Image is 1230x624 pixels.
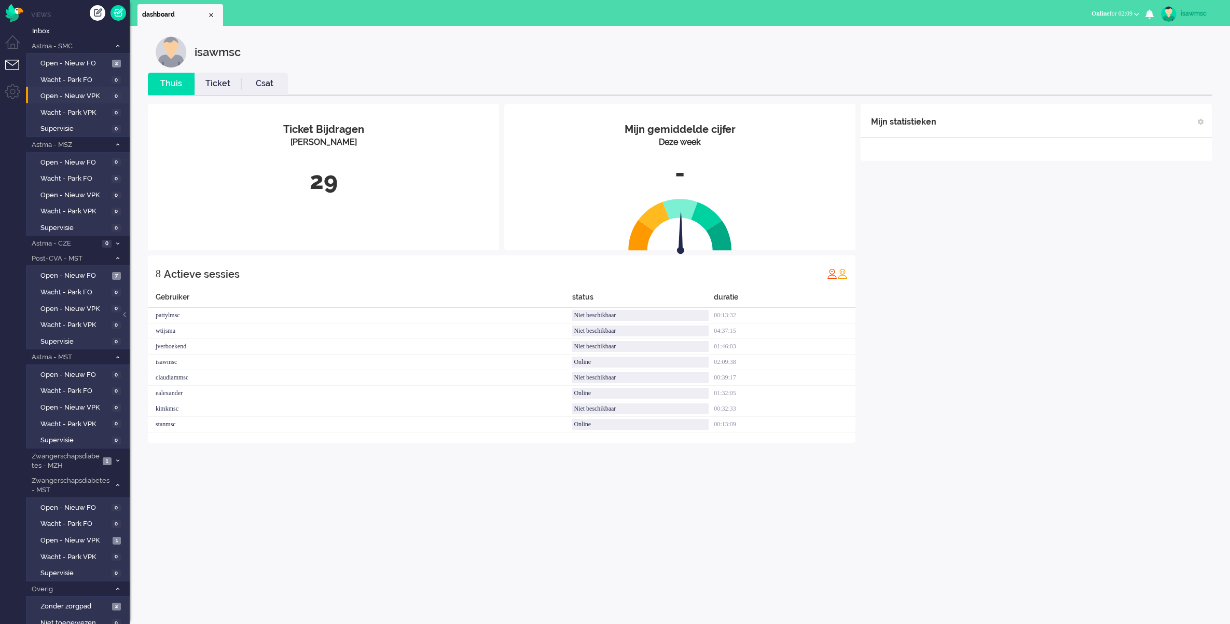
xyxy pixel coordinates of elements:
span: Astma - MSZ [30,140,110,150]
img: profile_orange.svg [837,268,848,279]
a: Open - Nieuw FO 0 [30,369,129,380]
span: 0 [112,504,121,512]
a: Wacht - Park FO 0 [30,385,129,396]
span: Astma - MST [30,352,110,362]
span: Open - Nieuw VPK [40,536,110,546]
div: pattylmsc [148,308,572,323]
span: 0 [112,321,121,329]
a: Wacht - Park FO 0 [30,74,129,85]
div: Niet beschikbaar [572,372,709,383]
img: arrow.svg [658,212,703,256]
span: Wacht - Park FO [40,288,109,297]
span: Zonder zorgpad [40,602,109,612]
a: Wacht - Park FO 0 [30,518,129,529]
span: 0 [112,158,121,166]
span: 0 [112,520,121,528]
span: 0 [112,387,121,395]
span: for 02:09 [1091,10,1132,17]
span: Supervisie [40,337,109,347]
div: 00:13:32 [714,308,855,323]
div: 00:39:17 [714,370,855,386]
span: Supervisie [40,223,109,233]
div: Online [572,388,709,399]
a: Supervisie 0 [30,123,129,134]
a: isawmsc [1159,6,1220,22]
span: 0 [112,224,121,232]
span: Wacht - Park FO [40,386,109,396]
div: Actieve sessies [164,264,240,284]
div: Niet beschikbaar [572,341,709,352]
button: Onlinefor 02:09 [1085,6,1145,21]
img: semi_circle.svg [628,198,732,251]
span: 0 [112,553,121,561]
span: 1 [103,457,112,465]
span: 0 [112,569,121,577]
a: Open - Nieuw FO 2 [30,57,129,69]
img: profile_red.svg [827,268,837,279]
a: Wacht - Park VPK 0 [30,205,129,216]
div: Niet beschikbaar [572,403,709,414]
img: avatar [1161,6,1177,22]
img: flow_omnibird.svg [5,4,23,22]
div: Creëer ticket [90,5,105,21]
div: Deze week [512,137,848,148]
a: Omnidesk [5,7,23,15]
div: Close tab [207,11,215,19]
div: kimkmsc [148,401,572,417]
a: Supervisie 0 [30,335,129,347]
span: Wacht - Park FO [40,174,109,184]
span: Wacht - Park VPK [40,108,109,118]
span: Supervisie [40,436,109,445]
span: Open - Nieuw VPK [40,191,109,200]
a: Wacht - Park VPK 0 [30,319,129,330]
span: 0 [112,371,121,379]
div: 02:09:38 [714,355,855,370]
div: isawmsc [1181,8,1220,19]
span: Supervisie [40,124,109,134]
li: Csat [241,73,288,95]
a: Open - Nieuw VPK 0 [30,189,129,200]
div: wtijsma [148,323,572,339]
span: Supervisie [40,568,109,578]
span: Open - Nieuw VPK [40,403,109,413]
a: Wacht - Park FO 0 [30,286,129,297]
div: Ticket Bijdragen [156,122,491,137]
span: dashboard [142,10,207,19]
div: jverboekend [148,339,572,355]
span: 0 [112,92,121,100]
span: Astma - SMC [30,42,110,51]
span: 2 [112,60,121,67]
span: 0 [112,289,121,296]
span: 0 [112,192,121,199]
a: Wacht - Park VPK 0 [30,551,129,562]
span: Open - Nieuw FO [40,59,109,69]
a: Ticket [195,78,241,90]
div: 29 [156,164,491,198]
span: 0 [112,420,121,428]
li: Dashboard [137,4,223,26]
div: Gebruiker [148,292,572,308]
span: Wacht - Park VPK [40,419,109,429]
a: Open - Nieuw VPK 1 [30,534,129,546]
span: Zwangerschapsdiabetes - MZH [30,452,100,471]
div: isawmsc [195,36,241,67]
span: Open - Nieuw VPK [40,91,109,101]
div: ealexander [148,386,572,401]
a: Open - Nieuw VPK 0 [30,90,129,101]
span: 0 [112,208,121,215]
li: Thuis [148,73,195,95]
a: Wacht - Park FO 0 [30,172,129,184]
span: Open - Nieuw FO [40,271,109,281]
span: Wacht - Park FO [40,75,109,85]
a: Open - Nieuw FO 0 [30,501,129,513]
div: isawmsc [148,355,572,370]
a: Open - Nieuw VPK 0 [30,303,129,314]
span: Wacht - Park VPK [40,207,109,216]
span: 0 [112,338,121,346]
img: customer.svg [156,36,187,67]
a: Supervisie 0 [30,434,129,445]
a: Open - Nieuw VPK 0 [30,401,129,413]
div: Mijn statistieken [871,112,936,132]
span: Wacht - Park VPK [40,320,109,330]
div: 01:46:03 [714,339,855,355]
